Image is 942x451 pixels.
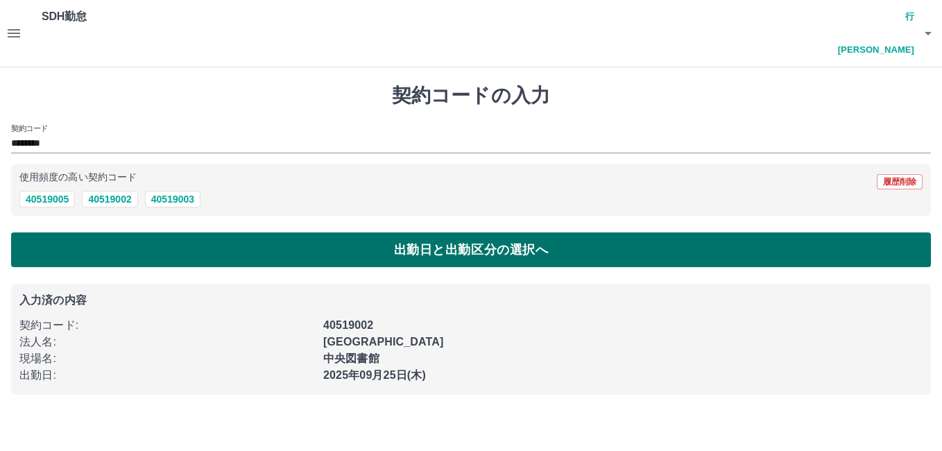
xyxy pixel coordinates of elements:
b: 中央図書館 [323,352,379,364]
button: 40519003 [145,191,200,207]
p: 契約コード : [19,317,315,334]
p: 使用頻度の高い契約コード [19,173,137,182]
b: 2025年09月25日(木) [323,369,426,381]
b: [GEOGRAPHIC_DATA] [323,336,444,348]
p: 入力済の内容 [19,295,923,306]
button: 出勤日と出勤区分の選択へ [11,232,931,267]
h2: 契約コード [11,123,48,134]
button: 40519002 [82,191,137,207]
b: 40519002 [323,319,373,331]
p: 現場名 : [19,350,315,367]
button: 40519005 [19,191,75,207]
button: 履歴削除 [877,174,923,189]
p: 法人名 : [19,334,315,350]
p: 出勤日 : [19,367,315,384]
h1: 契約コードの入力 [11,84,931,108]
